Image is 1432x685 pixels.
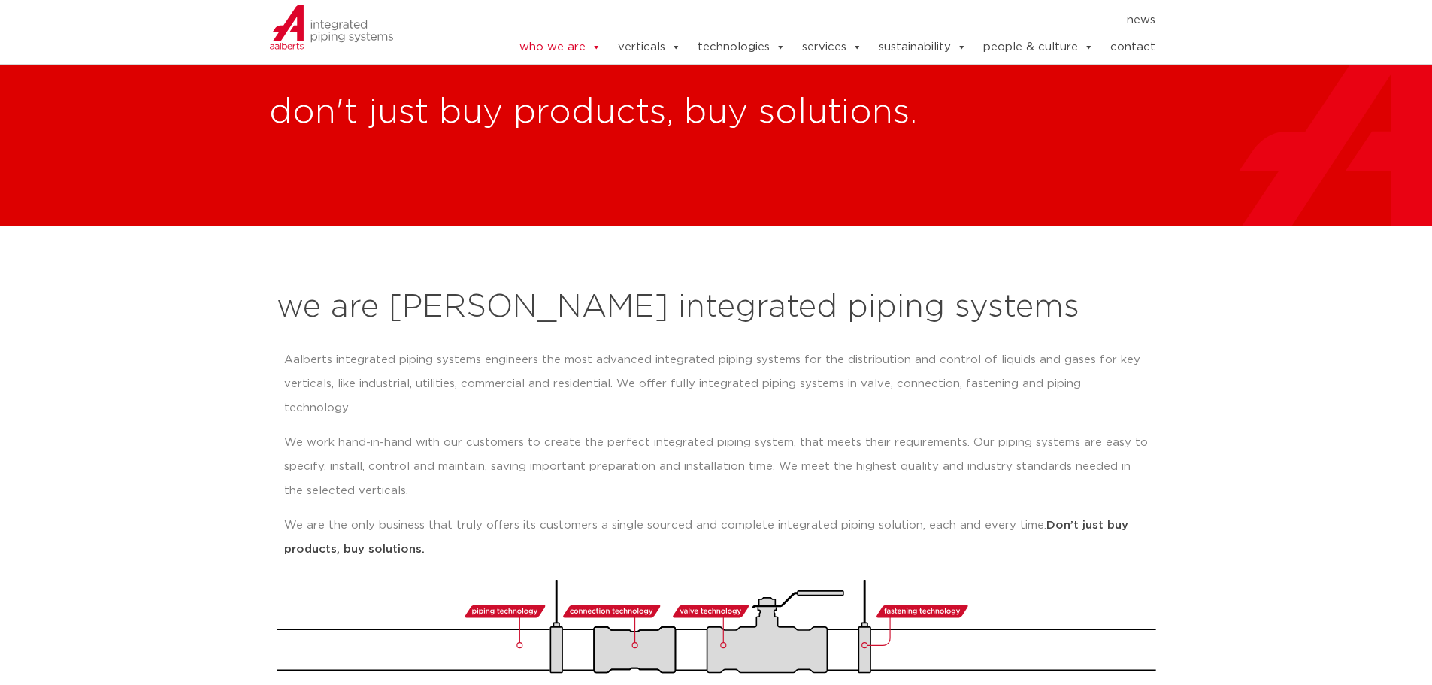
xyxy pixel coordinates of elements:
[1110,32,1155,62] a: contact
[284,431,1149,503] p: We work hand-in-hand with our customers to create the perfect integrated piping system, that meet...
[277,289,1156,326] h2: we are [PERSON_NAME] integrated piping systems
[284,514,1149,562] p: We are the only business that truly offers its customers a single sourced and complete integrated...
[802,32,862,62] a: services
[983,32,1094,62] a: people & culture
[519,32,601,62] a: who we are
[698,32,786,62] a: technologies
[474,8,1156,32] nav: Menu
[284,348,1149,420] p: Aalberts integrated piping systems engineers the most advanced integrated piping systems for the ...
[879,32,967,62] a: sustainability
[1127,8,1155,32] a: news
[618,32,681,62] a: verticals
